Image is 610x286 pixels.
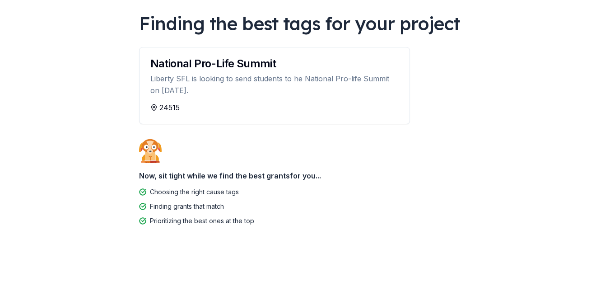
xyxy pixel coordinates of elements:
[139,167,471,185] div: Now, sit tight while we find the best grants for you...
[150,102,399,113] div: 24515
[150,201,224,212] div: Finding grants that match
[150,216,254,226] div: Prioritizing the best ones at the top
[150,187,239,197] div: Choosing the right cause tags
[150,58,399,69] div: National Pro-Life Summit
[150,73,399,97] div: Liberty SFL is looking to send students to he National Pro-life Summit on [DATE].
[139,139,162,163] img: Dog waiting patiently
[139,11,471,36] div: Finding the best tags for your project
